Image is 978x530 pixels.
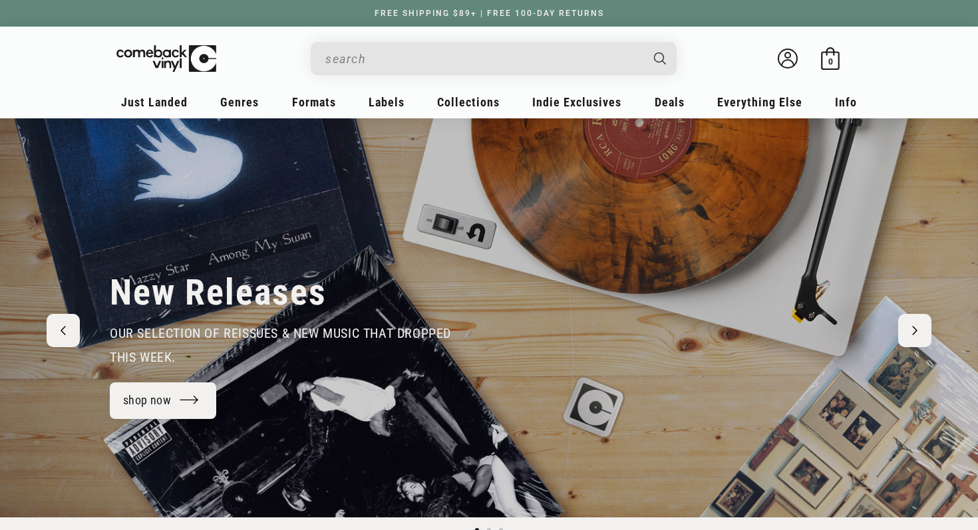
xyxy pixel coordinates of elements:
[643,42,679,75] button: Search
[110,382,216,419] a: shop now
[220,95,259,109] span: Genres
[325,45,641,72] input: search
[369,95,405,109] span: Labels
[121,95,188,109] span: Just Landed
[828,57,833,66] span: 0
[717,95,802,109] span: Everything Else
[437,95,500,109] span: Collections
[361,9,617,18] a: FREE SHIPPING $89+ | FREE 100-DAY RETURNS
[292,95,336,109] span: Formats
[835,95,857,109] span: Info
[898,314,931,347] button: Next slide
[655,95,685,109] span: Deals
[110,271,327,315] h2: New Releases
[47,314,80,347] button: Previous slide
[110,325,451,365] span: our selection of reissues & new music that dropped this week.
[532,95,621,109] span: Indie Exclusives
[311,42,677,75] div: Search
